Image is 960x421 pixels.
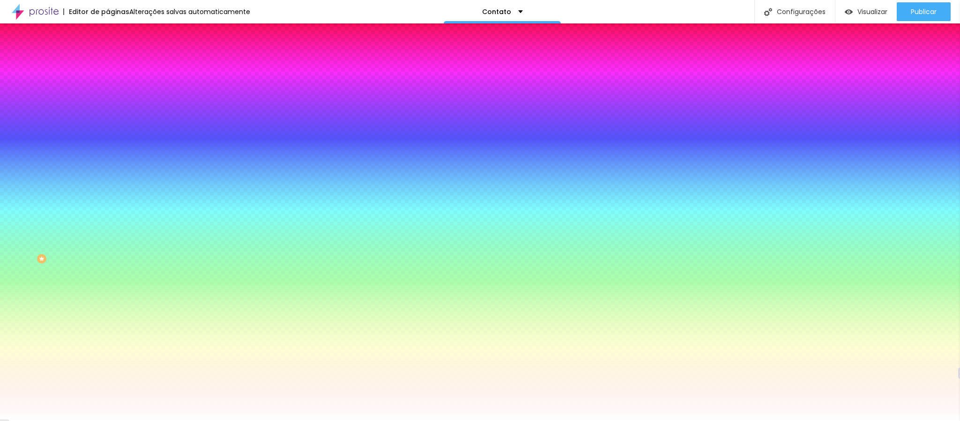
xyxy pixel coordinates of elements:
[857,7,887,16] font: Visualizar
[764,8,772,16] img: Ícone
[482,7,511,16] font: Contato
[835,2,897,21] button: Visualizar
[911,7,937,16] font: Publicar
[69,7,129,16] font: Editor de páginas
[129,7,250,16] font: Alterações salvas automaticamente
[897,2,951,21] button: Publicar
[777,7,826,16] font: Configurações
[845,8,853,16] img: view-1.svg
